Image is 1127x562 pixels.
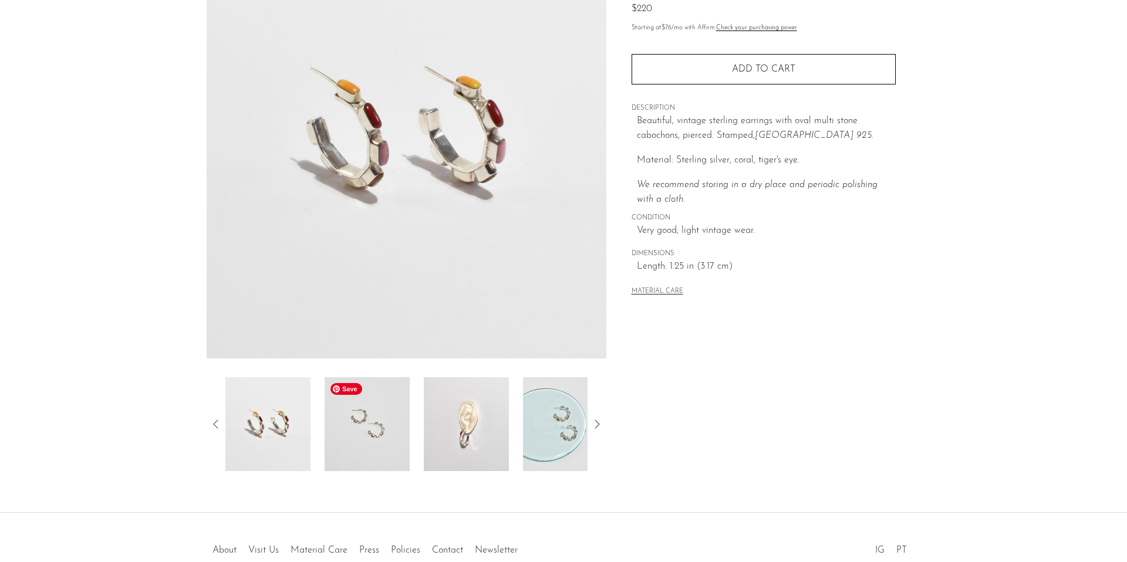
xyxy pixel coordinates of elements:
[359,546,379,555] a: Press
[637,224,896,239] span: Very good; light vintage wear.
[523,377,608,471] img: Multi Stone Hoop Earrings
[207,536,524,558] ul: Quick links
[632,213,896,224] span: CONDITION
[225,377,311,471] img: Multi Stone Hoop Earrings
[869,536,913,558] ul: Social Medias
[424,377,509,471] img: Multi Stone Hoop Earrings
[632,54,896,84] button: Add to cart
[632,4,652,13] span: $220
[637,114,896,144] p: Beautiful, vintage sterling earrings with oval multi stone cabochons, pierced. Stamped,
[637,153,896,168] p: Material: Sterling silver, coral, tiger's eye.
[632,249,896,259] span: DIMENSIONS
[432,546,463,555] a: Contact
[391,546,420,555] a: Policies
[632,23,896,33] p: Starting at /mo with Affirm.
[637,259,896,275] span: Length: 1.25 in (3.17 cm)
[732,64,795,75] span: Add to cart
[330,383,362,395] span: Save
[632,287,683,296] button: MATERIAL CARE
[325,377,410,471] img: Multi Stone Hoop Earrings
[896,546,907,555] a: PT
[291,546,347,555] a: Material Care
[755,131,873,140] em: [GEOGRAPHIC_DATA] 925.
[662,25,672,31] span: $76
[875,546,885,555] a: IG
[212,546,237,555] a: About
[248,546,279,555] a: Visit Us
[632,103,896,114] span: DESCRIPTION
[716,25,797,31] a: Check your purchasing power - Learn more about Affirm Financing (opens in modal)
[637,180,878,205] i: We recommend storing in a dry place and periodic polishing with a cloth.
